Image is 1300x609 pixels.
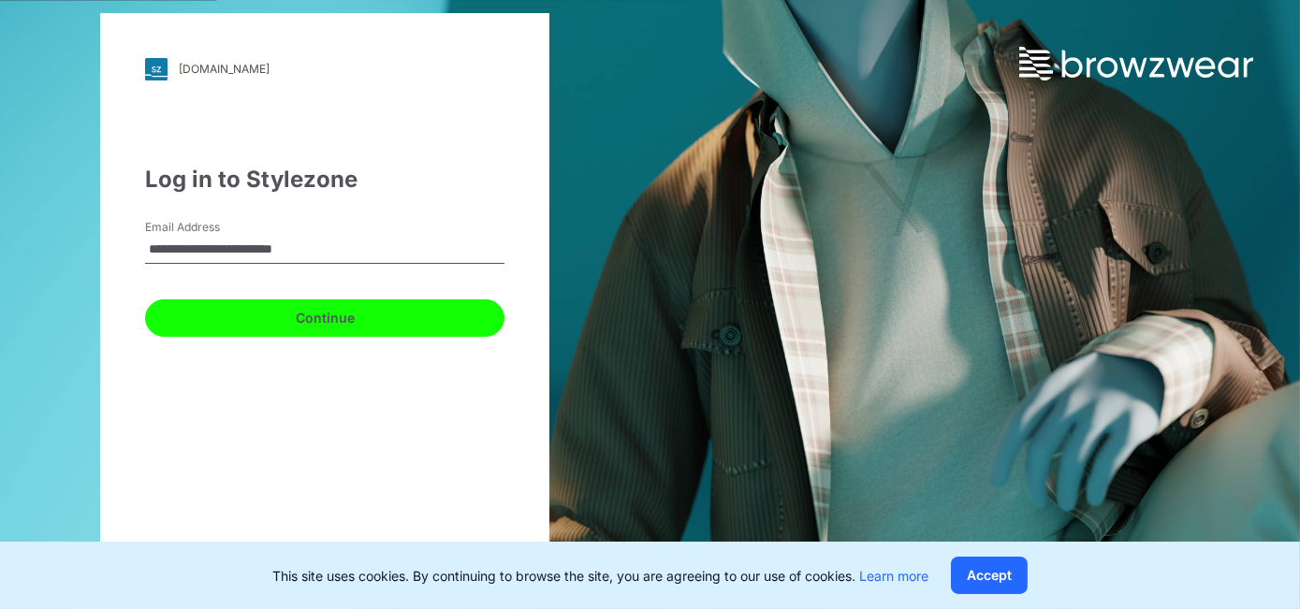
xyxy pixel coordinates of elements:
div: [DOMAIN_NAME] [179,62,270,76]
button: Continue [145,299,504,337]
a: [DOMAIN_NAME] [145,58,504,80]
p: This site uses cookies. By continuing to browse the site, you are agreeing to our use of cookies. [272,566,928,586]
label: Email Address [145,219,276,236]
button: Accept [951,557,1028,594]
a: Learn more [859,568,928,584]
img: browzwear-logo.73288ffb.svg [1019,47,1253,80]
div: Log in to Stylezone [145,163,504,196]
img: svg+xml;base64,PHN2ZyB3aWR0aD0iMjgiIGhlaWdodD0iMjgiIHZpZXdCb3g9IjAgMCAyOCAyOCIgZmlsbD0ibm9uZSIgeG... [145,58,168,80]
